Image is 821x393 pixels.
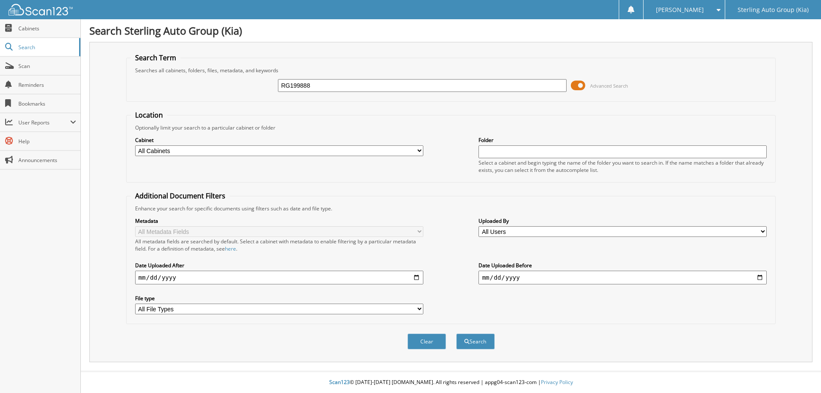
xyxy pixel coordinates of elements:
label: File type [135,295,423,302]
label: Cabinet [135,136,423,144]
img: scan123-logo-white.svg [9,4,73,15]
label: Metadata [135,217,423,225]
iframe: Chat Widget [778,352,821,393]
span: Scan [18,62,76,70]
div: Enhance your search for specific documents using filters such as date and file type. [131,205,771,212]
input: start [135,271,423,284]
legend: Search Term [131,53,180,62]
label: Date Uploaded After [135,262,423,269]
span: Reminders [18,81,76,89]
div: Searches all cabinets, folders, files, metadata, and keywords [131,67,771,74]
span: Bookmarks [18,100,76,107]
span: Search [18,44,75,51]
div: © [DATE]-[DATE] [DOMAIN_NAME]. All rights reserved | appg04-scan123-com | [81,372,821,393]
span: Scan123 [329,378,350,386]
label: Uploaded By [478,217,767,225]
span: [PERSON_NAME] [656,7,704,12]
div: Select a cabinet and begin typing the name of the folder you want to search in. If the name match... [478,159,767,174]
span: Cabinets [18,25,76,32]
button: Search [456,334,495,349]
h1: Search Sterling Auto Group (Kia) [89,24,812,38]
button: Clear [408,334,446,349]
span: Sterling Auto Group (Kia) [738,7,809,12]
input: end [478,271,767,284]
label: Date Uploaded Before [478,262,767,269]
span: Help [18,138,76,145]
div: Optionally limit your search to a particular cabinet or folder [131,124,771,131]
span: Advanced Search [590,83,628,89]
span: User Reports [18,119,70,126]
a: Privacy Policy [541,378,573,386]
div: All metadata fields are searched by default. Select a cabinet with metadata to enable filtering b... [135,238,423,252]
a: here [225,245,236,252]
legend: Additional Document Filters [131,191,230,201]
span: Announcements [18,157,76,164]
label: Folder [478,136,767,144]
legend: Location [131,110,167,120]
